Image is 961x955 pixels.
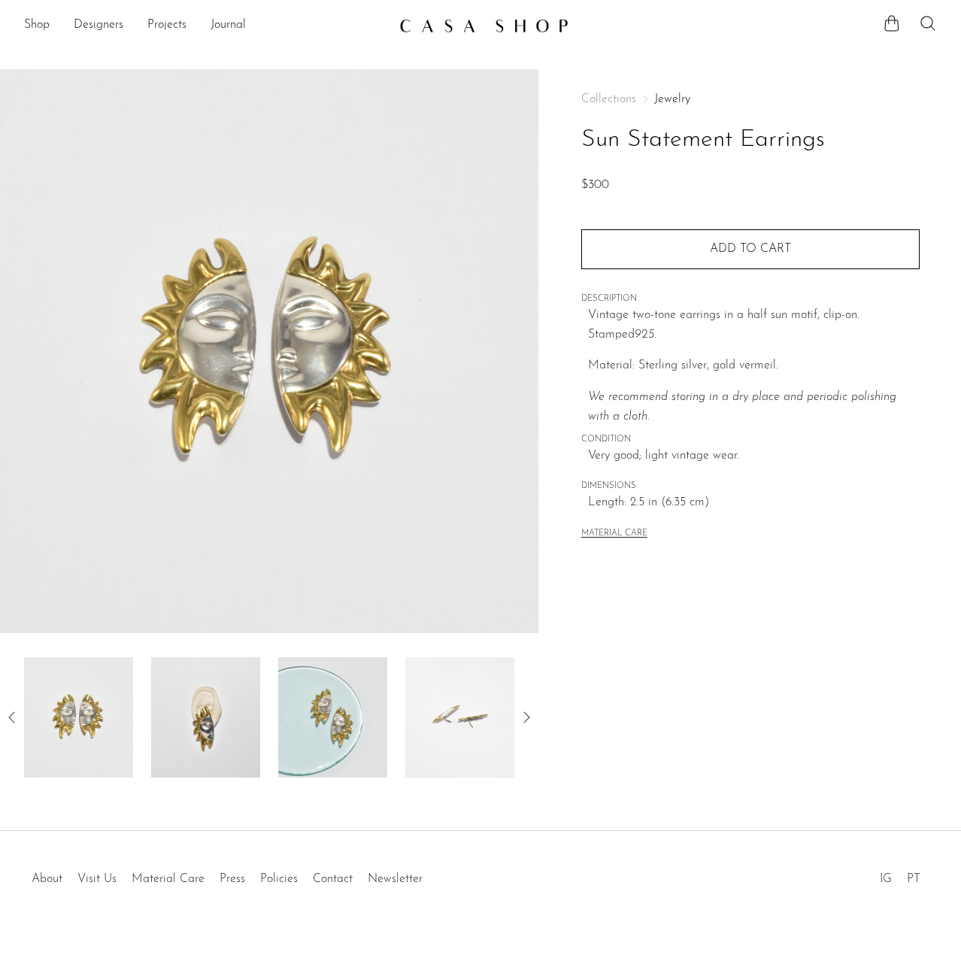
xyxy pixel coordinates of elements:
a: Projects [147,16,186,35]
ul: NEW HEADER MENU [24,13,387,38]
a: Shop [24,16,50,35]
span: DESCRIPTION [581,293,920,306]
a: Contact [313,873,353,885]
ul: Social Medias [872,861,928,890]
span: Very good; light vintage wear. [588,447,920,466]
span: $300 [581,179,609,191]
span: Collections [581,93,636,105]
a: Press [220,873,245,885]
a: IG [880,873,892,885]
img: Sun Statement Earrings [151,657,260,778]
p: Material: Sterling silver, gold vermeil. [588,356,920,376]
a: Jewelry [654,93,690,105]
button: MATERIAL CARE [581,529,647,540]
button: Add to cart [581,229,920,268]
img: Sun Statement Earrings [405,657,514,778]
i: We recommend storing in a dry place and periodic polishing with a cloth. [588,391,896,423]
span: Length: 2.5 in (6.35 cm) [588,493,920,513]
span: Add to cart [710,243,791,255]
h1: Sun Statement Earrings [581,121,920,159]
nav: Desktop navigation [24,13,387,38]
a: Policies [260,873,298,885]
span: CONDITION [581,433,920,447]
em: 925. [635,329,656,341]
ul: Quick links [24,861,430,890]
a: Designers [74,16,123,35]
img: Sun Statement Earrings [24,657,133,778]
img: Sun Statement Earrings [278,657,387,778]
a: Journal [211,16,246,35]
nav: Breadcrumbs [581,93,920,105]
a: Visit Us [77,873,117,885]
a: Material Care [132,873,205,885]
a: PT [907,873,920,885]
a: About [32,873,62,885]
span: DIMENSIONS [581,480,920,493]
p: Vintage two-tone earrings in a half sun motif, clip-on. Stamped [588,306,920,344]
